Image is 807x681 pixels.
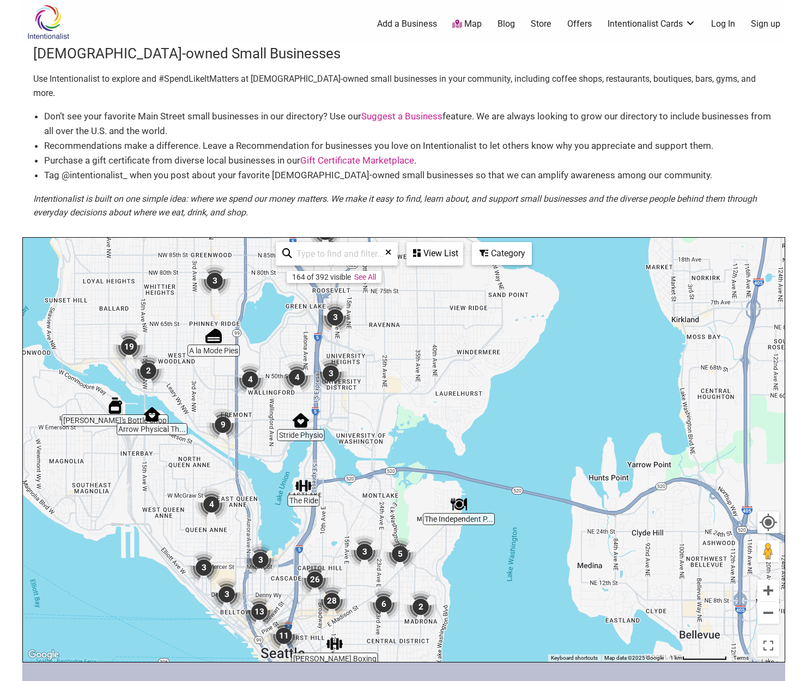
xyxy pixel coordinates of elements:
div: 164 of 392 visible [292,273,351,281]
div: 3 [198,264,231,297]
div: 28 [315,584,348,617]
a: Add a Business [377,18,437,30]
input: Type to find and filter... [292,243,391,264]
div: 5 [384,538,416,570]
a: Map [452,18,482,31]
img: Intentionalist [22,4,74,40]
button: Zoom in [757,580,779,601]
div: 3 [187,551,220,584]
a: Offers [567,18,592,30]
a: Intentionalist Cards [608,18,696,30]
button: Map Scale: 1 km per 78 pixels [667,654,730,662]
a: Store [531,18,551,30]
div: 4 [281,361,313,394]
li: Recommendations make a difference. Leave a Recommendation for businesses you love on Intentionali... [44,138,774,153]
button: Toggle fullscreen view [757,634,780,657]
div: 2 [404,590,437,623]
div: 3 [348,535,381,568]
div: 3 [319,301,351,334]
a: Sign up [751,18,780,30]
div: A la Mode Pies [205,328,222,344]
h3: [DEMOGRAPHIC_DATA]-owned Small Businesses [33,44,774,63]
div: 2 [132,354,165,387]
a: Log In [711,18,735,30]
a: Suggest a Business [361,111,442,122]
button: Your Location [757,511,779,533]
div: 26 [299,563,331,596]
li: Tag @intentionalist_ when you post about your favorite [DEMOGRAPHIC_DATA]-owned small businesses ... [44,168,774,183]
button: Zoom out [757,602,779,624]
span: Map data ©2025 Google [604,655,664,661]
div: 3 [314,357,347,390]
img: Google [26,648,62,662]
div: 3 [244,544,277,576]
a: Open this area in Google Maps (opens a new window) [26,648,62,662]
div: See a list of the visible businesses [406,242,463,266]
a: See All [354,273,376,281]
div: The Independent Pizzeria [451,496,467,513]
li: Don’t see your favorite Main Street small businesses in our directory? Use our feature. We are al... [44,109,774,138]
div: Filter by category [472,242,532,265]
button: Drag Pegman onto the map to open Street View [757,540,779,562]
div: 6 [367,588,400,620]
em: Intentionalist is built on one simple idea: where we spend our money matters. We make it easy to ... [33,194,757,218]
div: View List [408,243,462,264]
div: 9 [207,408,239,441]
p: Use Intentionalist to explore and #SpendLikeItMatters at [DEMOGRAPHIC_DATA]-owned small businesse... [33,72,774,100]
a: Terms [733,655,749,661]
div: Arrow Physical Therapy [144,406,160,423]
div: 11 [268,619,300,652]
a: Blog [497,18,515,30]
div: Type to search and filter [276,242,398,266]
div: Arcaro Boxing [326,636,343,652]
div: The Ride [295,478,312,494]
div: 4 [234,363,266,396]
a: Gift Certificate Marketplace [300,155,414,166]
div: 13 [243,595,276,628]
button: Keyboard shortcuts [551,654,598,662]
span: 1 km [670,655,682,661]
div: 3 [210,578,243,611]
div: 19 [113,330,145,363]
div: 4 [195,488,228,521]
div: Stride Physio [293,412,309,429]
div: Category [473,243,531,264]
div: Lucy's Bottle Shop [107,397,123,414]
li: Purchase a gift certificate from diverse local businesses in our . [44,153,774,168]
